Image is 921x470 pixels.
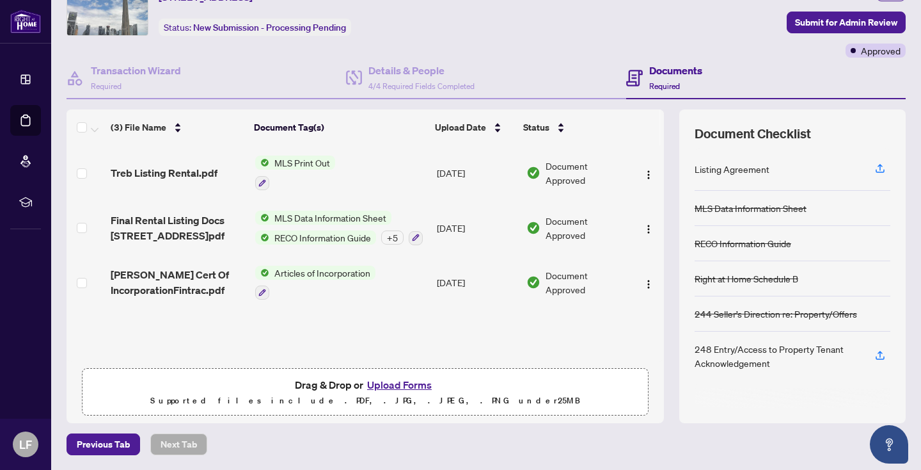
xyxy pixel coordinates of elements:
[269,231,376,245] span: RECO Information Guide
[150,434,207,455] button: Next Tab
[432,200,521,255] td: [DATE]
[695,271,798,286] div: Right at Home Schedule B
[546,268,627,296] span: Document Approved
[695,307,857,321] div: 244 Seller’s Direction re: Property/Offers
[91,63,181,78] h4: Transaction Wizard
[432,145,521,200] td: [DATE]
[67,434,140,455] button: Previous Tab
[249,109,430,145] th: Document Tag(s)
[649,81,680,91] span: Required
[193,22,346,33] span: New Submission - Processing Pending
[255,266,269,280] img: Status Icon
[368,81,475,91] span: 4/4 Required Fields Completed
[526,275,540,289] img: Document Status
[111,213,244,243] span: Final Rental Listing Docs [STREET_ADDRESS]pdf
[269,211,391,225] span: MLS Data Information Sheet
[870,425,908,464] button: Open asap
[643,279,654,289] img: Logo
[10,10,41,33] img: logo
[523,120,549,134] span: Status
[111,120,166,134] span: (3) File Name
[795,12,897,33] span: Submit for Admin Review
[695,162,769,176] div: Listing Agreement
[430,109,518,145] th: Upload Date
[255,211,269,225] img: Status Icon
[695,342,860,370] div: 248 Entry/Access to Property Tenant Acknowledgement
[649,63,702,78] h4: Documents
[518,109,629,145] th: Status
[435,120,486,134] span: Upload Date
[643,170,654,180] img: Logo
[638,272,659,293] button: Logo
[111,165,217,181] span: Treb Listing Rental.pdf
[159,19,351,36] div: Status:
[91,81,122,91] span: Required
[19,435,32,453] span: LF
[432,255,521,311] td: [DATE]
[106,109,249,145] th: (3) File Name
[638,163,659,183] button: Logo
[695,201,807,215] div: MLS Data Information Sheet
[546,159,627,187] span: Document Approved
[255,156,269,170] img: Status Icon
[269,266,375,280] span: Articles of Incorporation
[295,377,436,393] span: Drag & Drop or
[526,221,540,235] img: Document Status
[787,12,906,33] button: Submit for Admin Review
[255,211,423,245] button: Status IconMLS Data Information SheetStatus IconRECO Information Guide+5
[363,377,436,393] button: Upload Forms
[526,166,540,180] img: Document Status
[695,236,791,250] div: RECO Information Guide
[90,393,640,409] p: Supported files include .PDF, .JPG, .JPEG, .PNG under 25 MB
[77,434,130,455] span: Previous Tab
[643,224,654,234] img: Logo
[368,63,475,78] h4: Details & People
[381,231,404,245] div: + 5
[255,156,335,190] button: Status IconMLS Print Out
[255,266,375,300] button: Status IconArticles of Incorporation
[546,214,627,242] span: Document Approved
[111,267,244,298] span: [PERSON_NAME] Cert Of IncorporationFintrac.pdf
[861,44,901,58] span: Approved
[269,156,335,170] span: MLS Print Out
[83,369,648,416] span: Drag & Drop orUpload FormsSupported files include .PDF, .JPG, .JPEG, .PNG under25MB
[638,218,659,238] button: Logo
[255,231,269,245] img: Status Icon
[695,125,811,143] span: Document Checklist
